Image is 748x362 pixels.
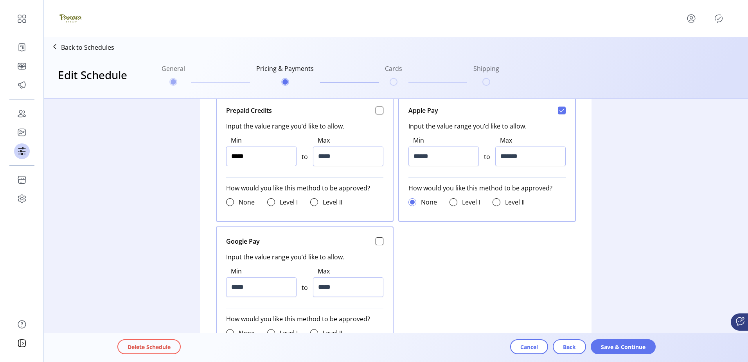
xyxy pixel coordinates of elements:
button: menu [685,12,698,25]
button: Delete Schedule [117,339,181,354]
span: Input the value range you’d like to allow. [408,115,566,131]
span: Google Pay [226,237,260,246]
label: Min [231,136,297,145]
label: None [239,328,255,338]
label: None [239,197,255,207]
button: Cancel [510,339,548,354]
label: Min [413,136,479,145]
span: Back [563,343,576,351]
span: How would you like this method to be approved? [408,183,566,193]
button: Publisher Panel [712,12,725,25]
span: to [302,152,308,166]
p: Back to Schedules [61,43,114,52]
button: Back [553,339,586,354]
button: Save & Continue [591,339,656,354]
span: Prepaid Credits [226,106,272,115]
span: Apple Pay [408,106,438,115]
label: Level I [462,197,480,207]
label: Level II [323,197,342,207]
label: Max [318,266,383,276]
span: Save & Continue [601,343,646,351]
label: Level I [280,197,298,207]
span: How would you like this method to be approved? [226,314,383,324]
span: Cancel [520,343,538,351]
label: Min [231,266,297,276]
label: Level II [323,328,342,338]
span: to [302,283,308,297]
label: Level I [280,328,298,338]
label: Max [318,136,383,145]
h6: Pricing & Payments [256,64,314,78]
span: Input the value range you’d like to allow. [226,115,383,131]
label: Max [500,136,566,145]
span: How would you like this method to be approved? [226,183,383,193]
span: Delete Schedule [128,343,171,351]
span: Input the value range you’d like to allow. [226,246,383,262]
span: to [484,152,490,166]
img: logo [59,7,81,29]
label: None [421,197,437,207]
label: Level II [505,197,525,207]
h3: Edit Schedule [58,67,127,83]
